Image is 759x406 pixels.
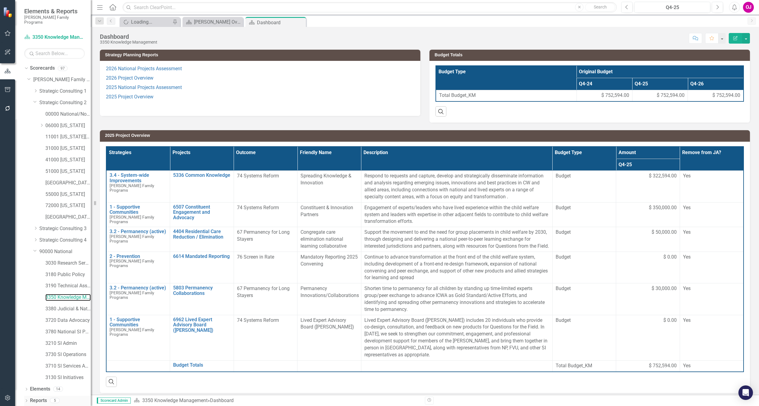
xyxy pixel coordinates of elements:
a: Scorecards [30,65,55,72]
a: 2025 Project Overview [106,94,153,100]
td: Double-Click to Edit [680,283,744,315]
td: Double-Click to Edit [234,252,297,283]
a: Elements [30,386,50,393]
a: Budget Totals [173,362,231,368]
a: 3720 Data Advocacy [45,317,91,324]
a: Strategic Consulting 4 [39,237,91,244]
td: Double-Click to Edit [234,315,297,360]
div: Dashboard [210,398,234,403]
td: Double-Click to Edit [234,202,297,227]
td: Double-Click to Edit Right Click for Context Menu [170,227,234,252]
span: Permanency Innovations/Collaborations [301,286,359,298]
td: Double-Click to Edit Right Click for Context Menu [106,315,170,360]
a: 51000 [US_STATE] [45,168,91,175]
span: Yes [683,317,691,323]
td: Double-Click to Edit [552,283,616,315]
p: Respond to requests and capture, develop and strategically disseminate information and analysis r... [364,173,549,200]
span: Budget [556,204,613,211]
span: $ 30,000.00 [652,285,677,292]
span: 67 Permanency for Long Stayers [237,286,290,298]
span: Elements & Reports [24,8,85,15]
span: Yes [683,229,691,235]
td: Double-Click to Edit Right Click for Context Menu [170,315,234,360]
div: [PERSON_NAME] Overview [194,18,241,26]
td: Double-Click to Edit [616,171,680,202]
span: Lived Expert Advisory Board ([PERSON_NAME]) [301,317,354,330]
td: Double-Click to Edit [297,315,361,360]
span: Scorecard Admin [97,398,131,404]
a: 2025 National Projects Assessment [106,84,182,90]
span: [PERSON_NAME] Family Programs [110,234,154,243]
img: ClearPoint Strategy [3,7,14,18]
td: Double-Click to Edit Right Click for Context Menu [106,171,170,202]
a: 3730 SI Operations [45,351,91,358]
span: Yes [683,254,691,260]
p: Support the movement to end the need for group placements in child welfare by 2030, through desig... [364,229,549,250]
td: Double-Click to Edit [361,315,552,360]
a: Strategic Consulting 2 [39,99,91,106]
a: Loading... [121,18,171,26]
td: Double-Click to Edit Right Click for Context Menu [170,283,234,315]
span: Yes [683,286,691,291]
span: Yes [683,205,691,210]
h3: 2025 Project Overview [105,133,747,138]
a: 90000 National [39,248,91,255]
td: Double-Click to Edit [297,360,361,372]
span: [PERSON_NAME] Family Programs [110,183,154,193]
a: 1 - Supportive Communities [110,204,167,215]
a: 3380 Judicial & National Engage [45,305,91,312]
td: Double-Click to Edit [552,252,616,283]
td: Double-Click to Edit [680,360,744,372]
a: 3180 Public Policy [45,271,91,278]
a: 2 - Prevention [110,254,167,259]
button: Search [585,3,615,12]
span: $ 50,000.00 [652,229,677,236]
p: Shorten time to permanency for all children by standing up time-limited experts group/peer exchan... [364,285,549,313]
span: Budget [556,254,613,261]
a: [PERSON_NAME] Family Programs [33,76,91,83]
h3: Strategy Planning Reports [105,53,417,57]
td: Double-Click to Edit Right Click for Context Menu [170,171,234,202]
a: Strategic Consulting 1 [39,88,91,95]
span: Total Budget_KM [439,92,573,99]
td: Double-Click to Edit [234,227,297,252]
span: Yes [683,173,691,179]
td: Double-Click to Edit [361,202,552,227]
div: 5 [50,398,60,403]
a: 3130 SI Initiatives [45,374,91,381]
a: 3210 SI Admin [45,340,91,347]
span: $ 752,594.00 [712,92,740,99]
div: 97 [58,66,67,71]
td: Double-Click to Edit [552,202,616,227]
span: 74 Systems Reform [237,173,279,179]
a: 3030 Research Services [45,260,91,267]
span: Constituent & Innovation Partners [301,205,353,217]
a: 00000 National/No Jurisdiction (SC2) [45,111,91,118]
a: 3710 SI Services Admin [45,363,91,370]
td: Double-Click to Edit Right Click for Context Menu [170,202,234,227]
a: 41000 [US_STATE] [45,157,91,163]
div: Loading... [131,18,171,26]
span: Search [594,5,607,9]
span: Budget [556,229,613,236]
td: Double-Click to Edit [680,227,744,252]
td: Double-Click to Edit [680,171,744,202]
td: Double-Click to Edit [616,252,680,283]
a: 31000 [US_STATE] [45,145,91,152]
button: Q4-25 [634,2,710,13]
span: [PERSON_NAME] Family Programs [110,327,154,337]
a: 5336 Common Knowledge [173,173,231,178]
td: Double-Click to Edit [234,360,297,372]
span: Mandatory Reporting 2025 Convening [301,254,358,267]
a: 3350 Knowledge Management [45,294,91,301]
td: Double-Click to Edit [616,227,680,252]
a: 3.2 - Permanency (active) [110,229,167,234]
div: 3350 Knowledge Management [100,40,157,45]
span: Budget [556,285,613,292]
div: 14 [53,387,63,392]
a: Reports [30,397,47,404]
span: 74 Systems Reform [237,205,279,210]
a: 3.4 - System-wide Improvements [110,173,167,183]
span: $ 0.00 [663,254,677,261]
td: Double-Click to Edit [616,315,680,360]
